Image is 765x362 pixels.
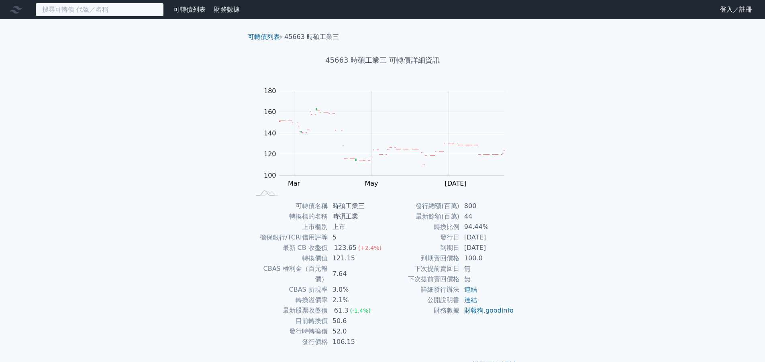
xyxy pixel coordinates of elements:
[459,201,514,211] td: 800
[445,180,467,187] tspan: [DATE]
[328,253,383,264] td: 121.15
[251,222,328,232] td: 上市櫃別
[328,284,383,295] td: 3.0%
[248,33,280,41] a: 可轉債列表
[459,222,514,232] td: 94.44%
[264,172,276,179] tspan: 100
[459,274,514,284] td: 無
[459,253,514,264] td: 100.0
[328,232,383,243] td: 5
[251,253,328,264] td: 轉換價值
[459,211,514,222] td: 44
[459,243,514,253] td: [DATE]
[251,201,328,211] td: 可轉債名稱
[251,232,328,243] td: 擔保銀行/TCRI信用評等
[284,32,339,42] li: 45663 時碩工業三
[464,296,477,304] a: 連結
[264,129,276,137] tspan: 140
[459,305,514,316] td: ,
[173,6,206,13] a: 可轉債列表
[383,295,459,305] td: 公開說明書
[328,295,383,305] td: 2.1%
[251,211,328,222] td: 轉換標的名稱
[459,264,514,274] td: 無
[464,307,483,314] a: 財報狗
[251,243,328,253] td: 最新 CB 收盤價
[241,55,524,66] h1: 45663 時碩工業三 可轉債詳細資訊
[383,201,459,211] td: 發行總額(百萬)
[328,316,383,326] td: 50.6
[464,286,477,293] a: 連結
[251,284,328,295] td: CBAS 折現率
[260,87,517,187] g: Chart
[365,180,378,187] tspan: May
[486,307,514,314] a: goodinfo
[383,305,459,316] td: 財務數據
[383,243,459,253] td: 到期日
[383,264,459,274] td: 下次提前賣回日
[328,264,383,284] td: 7.64
[714,3,759,16] a: 登入／註冊
[251,264,328,284] td: CBAS 權利金（百元報價）
[35,3,164,16] input: 搜尋可轉債 代號／名稱
[383,284,459,295] td: 詳細發行辦法
[251,295,328,305] td: 轉換溢價率
[251,326,328,337] td: 發行時轉換價
[328,211,383,222] td: 時碩工業
[251,316,328,326] td: 目前轉換價
[214,6,240,13] a: 財務數據
[383,222,459,232] td: 轉換比例
[383,232,459,243] td: 發行日
[333,243,358,253] div: 123.65
[328,201,383,211] td: 時碩工業三
[248,32,282,42] li: ›
[383,253,459,264] td: 到期賣回價格
[264,108,276,116] tspan: 160
[251,337,328,347] td: 發行價格
[333,305,350,316] div: 61.3
[328,337,383,347] td: 106.15
[383,211,459,222] td: 最新餘額(百萬)
[383,274,459,284] td: 下次提前賣回價格
[288,180,300,187] tspan: Mar
[350,307,371,314] span: (-1.4%)
[328,326,383,337] td: 52.0
[251,305,328,316] td: 最新股票收盤價
[328,222,383,232] td: 上市
[264,87,276,95] tspan: 180
[358,245,381,251] span: (+2.4%)
[459,232,514,243] td: [DATE]
[264,150,276,158] tspan: 120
